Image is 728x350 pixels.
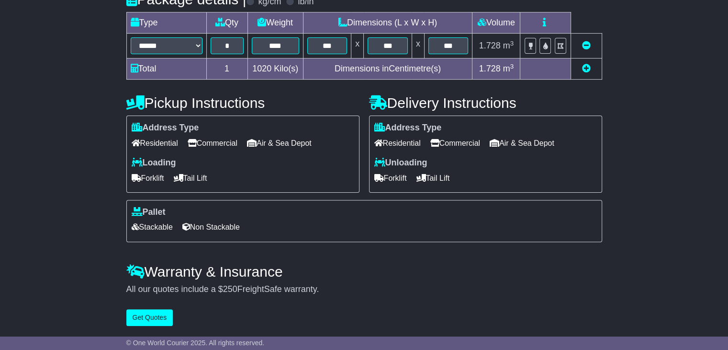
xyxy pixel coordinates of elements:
[510,40,514,47] sup: 3
[132,220,173,234] span: Stackable
[132,158,176,168] label: Loading
[303,12,472,34] td: Dimensions (L x W x H)
[369,95,602,111] h4: Delivery Instructions
[223,284,237,294] span: 250
[126,264,602,280] h4: Warranty & Insurance
[412,34,424,58] td: x
[430,136,480,151] span: Commercial
[510,63,514,70] sup: 3
[303,58,472,80] td: Dimensions in Centimetre(s)
[182,220,240,234] span: Non Stackable
[503,41,514,50] span: m
[132,136,178,151] span: Residential
[174,171,207,186] span: Tail Lift
[503,64,514,73] span: m
[126,95,359,111] h4: Pickup Instructions
[374,158,427,168] label: Unloading
[247,136,312,151] span: Air & Sea Depot
[374,136,421,151] span: Residential
[351,34,364,58] td: x
[374,123,442,133] label: Address Type
[206,58,247,80] td: 1
[479,64,501,73] span: 1.728
[126,309,173,326] button: Get Quotes
[582,41,591,50] a: Remove this item
[416,171,450,186] span: Tail Lift
[126,58,206,80] td: Total
[188,136,237,151] span: Commercial
[479,41,501,50] span: 1.728
[126,284,602,295] div: All our quotes include a $ FreightSafe warranty.
[374,171,407,186] span: Forklift
[247,58,303,80] td: Kilo(s)
[582,64,591,73] a: Add new item
[126,12,206,34] td: Type
[247,12,303,34] td: Weight
[252,64,271,73] span: 1020
[132,207,166,218] label: Pallet
[490,136,554,151] span: Air & Sea Depot
[132,171,164,186] span: Forklift
[126,339,265,347] span: © One World Courier 2025. All rights reserved.
[206,12,247,34] td: Qty
[132,123,199,133] label: Address Type
[472,12,520,34] td: Volume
